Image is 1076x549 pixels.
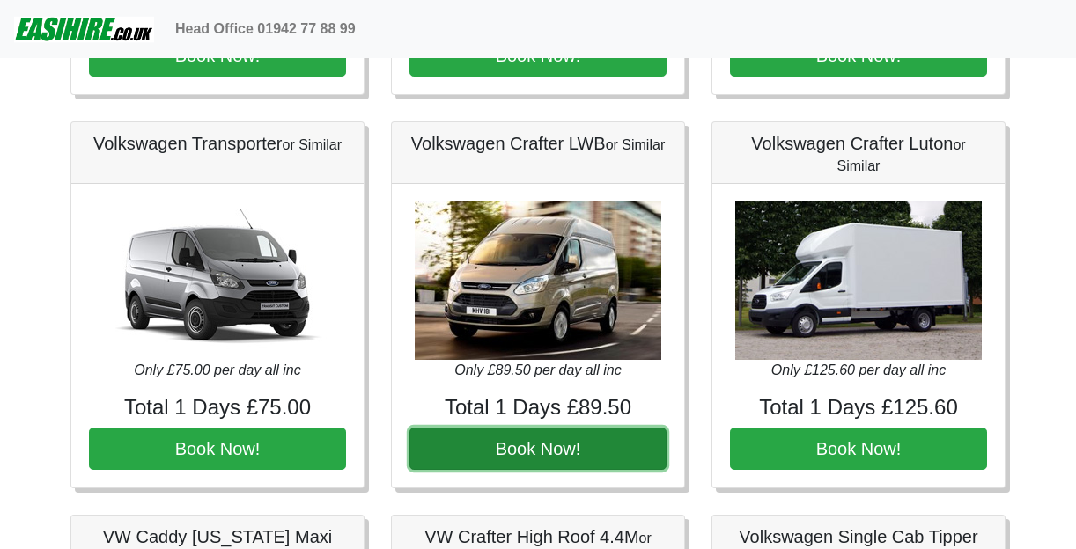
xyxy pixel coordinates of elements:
img: Volkswagen Transporter [94,201,341,360]
h4: Total 1 Days £89.50 [409,395,667,421]
img: easihire_logo_small.png [14,11,154,47]
small: or Similar [837,137,966,173]
h5: Volkswagen Transporter [89,133,346,154]
h5: Volkswagen Crafter Luton [730,133,987,175]
small: or Similar [606,137,666,152]
h5: Volkswagen Crafter LWB [409,133,667,154]
h4: Total 1 Days £75.00 [89,395,346,421]
h5: VW Caddy [US_STATE] Maxi [89,526,346,547]
button: Book Now! [409,428,667,470]
button: Book Now! [730,428,987,470]
img: Volkswagen Crafter LWB [415,201,661,360]
i: Only £125.60 per day all inc [771,362,946,377]
button: Book Now! [89,428,346,470]
a: Head Office 01942 77 88 99 [168,11,363,47]
img: Volkswagen Crafter Luton [735,201,982,360]
small: or Similar [283,137,343,152]
i: Only £75.00 per day all inc [134,362,300,377]
b: Head Office 01942 77 88 99 [175,21,356,36]
i: Only £89.50 per day all inc [454,362,621,377]
h4: Total 1 Days £125.60 [730,395,987,421]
